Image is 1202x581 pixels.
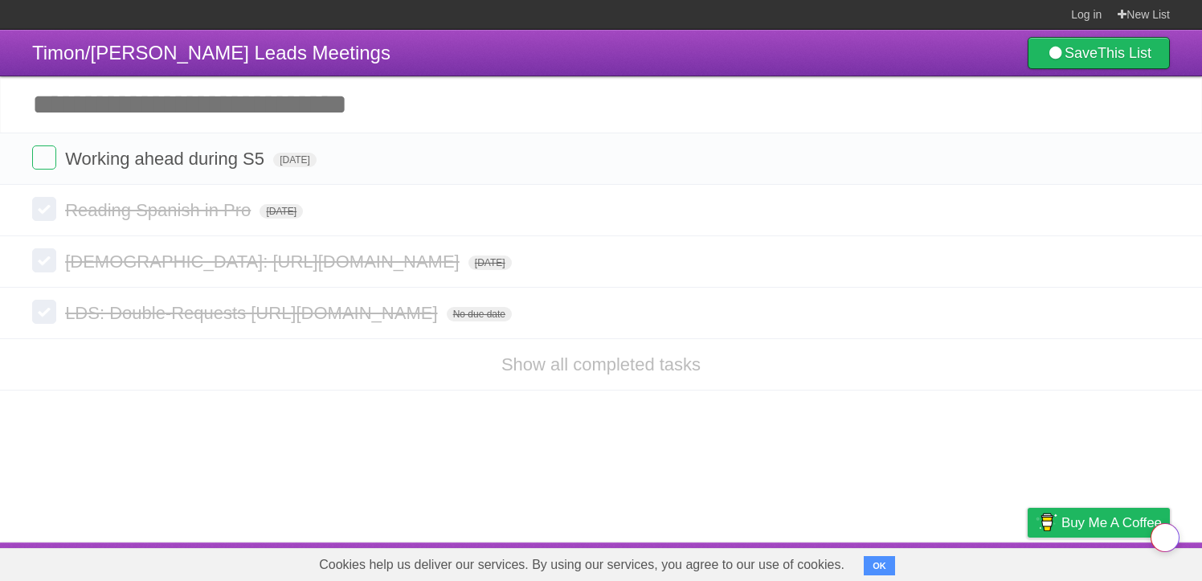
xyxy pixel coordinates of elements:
a: Privacy [1007,546,1049,577]
a: Developers [867,546,932,577]
span: Working ahead during S5 [65,149,268,169]
a: SaveThis List [1028,37,1170,69]
a: Suggest a feature [1069,546,1170,577]
label: Done [32,300,56,324]
span: [DATE] [273,153,317,167]
span: Buy me a coffee [1061,509,1162,537]
span: [DATE] [468,256,512,270]
label: Done [32,197,56,221]
b: This List [1098,45,1151,61]
a: Buy me a coffee [1028,508,1170,538]
span: Cookies help us deliver our services. By using our services, you agree to our use of cookies. [303,549,861,581]
a: About [814,546,848,577]
img: Buy me a coffee [1036,509,1057,536]
span: [DEMOGRAPHIC_DATA]: [URL][DOMAIN_NAME] [65,252,464,272]
a: Terms [952,546,987,577]
span: LDS: Double-Requests [URL][DOMAIN_NAME] [65,303,441,323]
label: Done [32,145,56,170]
span: Reading Spanish in Pro [65,200,255,220]
span: No due date [447,307,512,321]
a: Show all completed tasks [501,354,701,374]
button: OK [864,556,895,575]
label: Done [32,248,56,272]
span: Timon/[PERSON_NAME] Leads Meetings [32,42,390,63]
span: [DATE] [260,204,303,219]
